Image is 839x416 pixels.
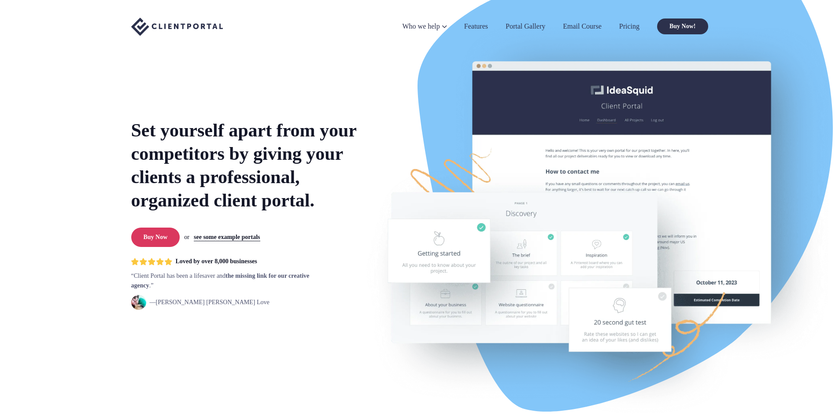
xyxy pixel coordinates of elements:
[464,23,488,30] a: Features
[131,272,310,289] strong: the missing link for our creative agency
[184,233,189,241] span: or
[563,23,602,30] a: Email Course
[131,228,180,247] a: Buy Now
[150,298,270,307] span: [PERSON_NAME] [PERSON_NAME] Love
[403,23,447,30] a: Who we help
[506,23,545,30] a: Portal Gallery
[619,23,639,30] a: Pricing
[657,18,708,34] a: Buy Now!
[176,258,257,265] span: Loved by over 8,000 businesses
[194,233,260,241] a: see some example portals
[131,271,316,291] p: Client Portal has been a lifesaver and .
[131,119,362,212] h1: Set yourself apart from your competitors by giving your clients a professional, organized client ...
